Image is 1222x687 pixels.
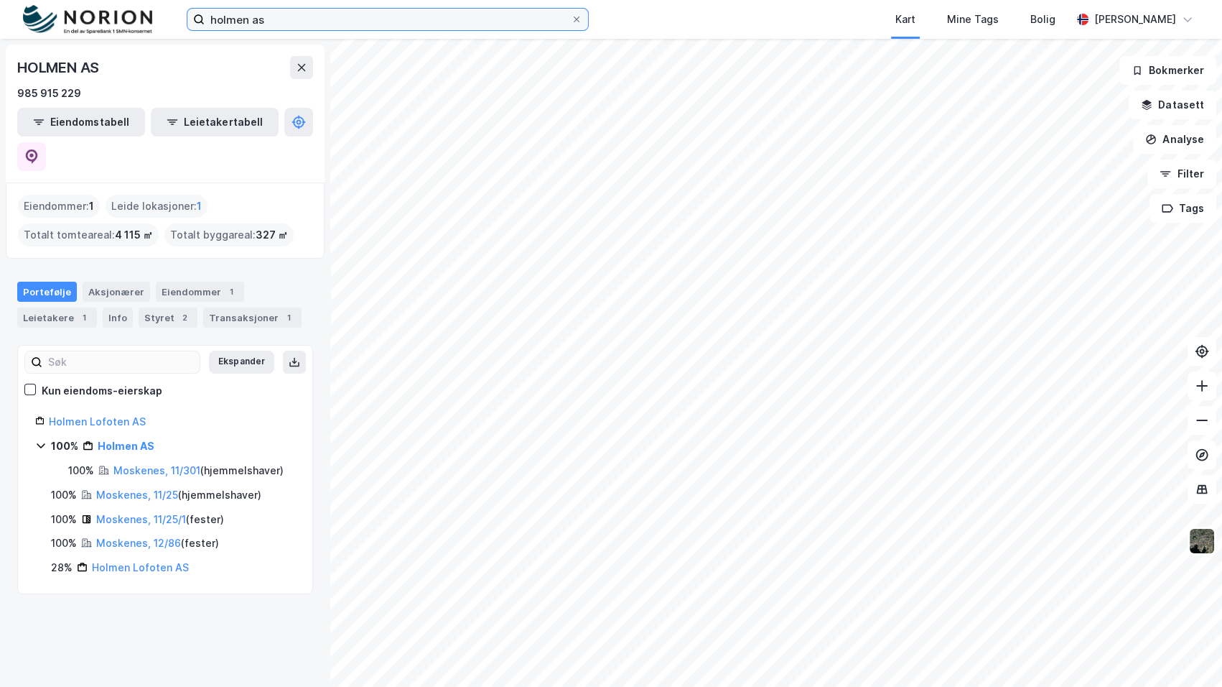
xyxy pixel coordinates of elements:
button: Analyse [1133,125,1216,154]
div: Leietakere [17,308,97,328]
div: ( fester ) [96,535,219,552]
div: Info [103,308,133,328]
button: Ekspander [209,351,274,374]
div: 100% [68,462,94,479]
input: Søk [42,351,200,373]
img: 9k= [1188,527,1216,555]
div: 985 915 229 [17,85,81,102]
button: Datasett [1129,91,1216,119]
div: Totalt tomteareal : [18,223,159,246]
span: 327 ㎡ [256,226,288,244]
a: Holmen Lofoten AS [49,415,146,428]
a: Moskenes, 11/25/1 [96,513,186,525]
a: Holmen AS [98,440,154,452]
div: ( hjemmelshaver ) [113,462,284,479]
div: Kart [895,11,915,28]
div: 1 [224,285,238,299]
div: 100% [51,511,77,528]
a: Holmen Lofoten AS [92,561,189,573]
div: Styret [139,308,197,328]
div: 100% [51,535,77,552]
div: ( hjemmelshaver ) [96,487,261,504]
a: Moskenes, 11/301 [113,464,200,476]
div: Mine Tags [947,11,999,28]
div: Aksjonærer [83,282,150,302]
iframe: Chat Widget [1150,618,1222,687]
div: [PERSON_NAME] [1094,11,1176,28]
div: 1 [77,310,91,325]
a: Moskenes, 11/25 [96,489,178,501]
span: 4 115 ㎡ [115,226,153,244]
div: ( fester ) [96,511,224,528]
button: Tags [1149,194,1216,223]
div: Bolig [1030,11,1055,28]
span: 1 [89,198,94,215]
span: 1 [197,198,202,215]
button: Bokmerker [1119,56,1216,85]
div: 28% [51,559,73,576]
div: Kun eiendoms-eierskap [42,382,162,400]
input: Søk på adresse, matrikkel, gårdeiere, leietakere eller personer [205,9,571,30]
a: Moskenes, 12/86 [96,537,181,549]
div: Eiendommer [156,282,244,302]
div: 100% [51,487,77,504]
img: norion-logo.80e7a08dc31c2e691866.png [23,5,152,34]
button: Leietakertabell [151,108,279,137]
div: 2 [177,310,192,325]
div: Kontrollprogram for chat [1150,618,1222,687]
div: Totalt byggareal : [164,223,294,246]
div: Transaksjoner [203,308,302,328]
div: HOLMEN AS [17,56,102,79]
button: Filter [1147,160,1216,188]
div: Portefølje [17,282,77,302]
div: Leide lokasjoner : [106,195,207,218]
div: 1 [281,310,296,325]
div: Eiendommer : [18,195,100,218]
div: 100% [51,438,78,455]
button: Eiendomstabell [17,108,145,137]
